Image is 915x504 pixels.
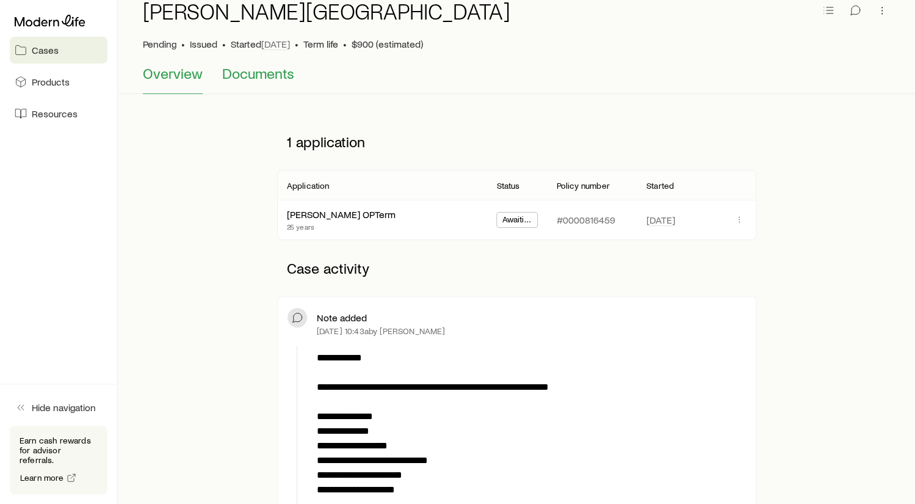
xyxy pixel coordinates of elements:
[32,401,96,414] span: Hide navigation
[190,38,217,50] span: Issued
[343,38,347,50] span: •
[222,65,294,82] span: Documents
[352,38,423,50] span: $900 (estimated)
[496,181,519,191] p: Status
[303,38,338,50] span: Term life
[20,473,64,482] span: Learn more
[502,214,532,227] span: Awaiting In Force
[32,108,78,120] span: Resources
[317,312,367,324] p: Note added
[261,38,290,50] span: [DATE]
[143,65,891,94] div: Case details tabs
[646,181,674,191] p: Started
[10,68,107,95] a: Products
[10,426,107,494] div: Earn cash rewards for advisor referrals.Learn more
[10,394,107,421] button: Hide navigation
[646,214,675,226] span: [DATE]
[181,38,185,50] span: •
[557,181,610,191] p: Policy number
[222,38,226,50] span: •
[231,38,290,50] p: Started
[20,436,98,465] p: Earn cash rewards for advisor referrals.
[317,326,446,336] p: [DATE] 10:43a by [PERSON_NAME]
[287,181,330,191] p: Application
[277,250,757,287] p: Case activity
[143,65,203,82] span: Overview
[557,214,615,226] p: #0000816459
[295,38,298,50] span: •
[143,38,176,50] p: Pending
[10,37,107,64] a: Cases
[287,222,396,232] p: 25 years
[287,208,396,220] a: [PERSON_NAME] OPTerm
[277,123,757,160] p: 1 application
[10,100,107,127] a: Resources
[32,44,59,56] span: Cases
[32,76,70,88] span: Products
[287,208,396,221] div: [PERSON_NAME] OPTerm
